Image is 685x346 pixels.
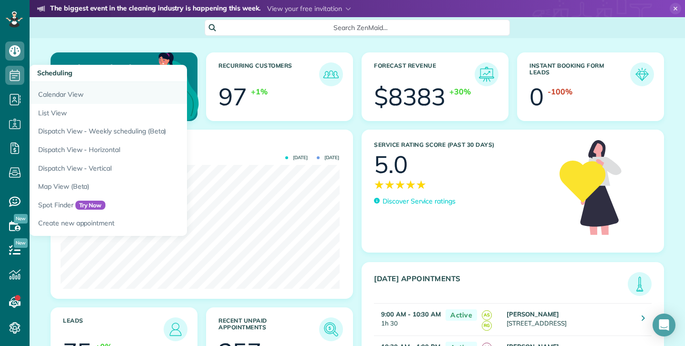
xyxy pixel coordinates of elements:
[395,176,405,193] span: ★
[30,159,268,178] a: Dispatch View - Vertical
[218,85,247,109] div: 97
[446,309,477,321] span: Active
[30,196,268,214] a: Spot FinderTry Now
[653,314,675,336] div: Open Intercom Messenger
[251,86,268,97] div: +1%
[218,62,319,86] h3: Recurring Customers
[166,320,185,339] img: icon_leads-1bed01f49abd5b7fead27621c3d59655bb73ed531f8eeb49469d10e621d6b896.png
[63,317,164,341] h3: Leads
[405,176,416,193] span: ★
[630,275,649,294] img: icon_todays_appointments-901f7ab196bb0bea1936b74009e4eb5ffbc2d2711fa7634e0d609ed5ef32b18b.png
[374,303,441,336] td: 1h 30
[50,4,260,14] strong: The biggest event in the cleaning industry is happening this week.
[477,65,496,84] img: icon_forecast_revenue-8c13a41c7ed35a8dcfafea3cbb826a0462acb37728057bba2d056411b612bbbe.png
[108,41,201,134] img: dashboard_welcome-42a62b7d889689a78055ac9021e634bf52bae3f8056760290aed330b23ab8690.png
[218,317,319,341] h3: Recent unpaid appointments
[416,176,426,193] span: ★
[37,69,73,77] span: Scheduling
[374,176,384,193] span: ★
[285,155,308,160] span: [DATE]
[374,275,628,296] h3: [DATE] Appointments
[482,321,492,331] span: RG
[322,320,341,339] img: icon_unpaid_appointments-47b8ce3997adf2238b356f14209ab4cced10bd1f174958f3ca8f1d0dd7fffeee.png
[30,141,268,159] a: Dispatch View - Horizontal
[14,214,28,224] span: New
[374,153,408,176] div: 5.0
[14,238,28,248] span: New
[63,142,343,151] h3: Actual Revenue this month
[30,104,268,122] a: List View
[30,82,268,104] a: Calendar View
[317,155,339,160] span: [DATE]
[30,214,268,236] a: Create new appointment
[374,142,550,148] h3: Service Rating score (past 30 days)
[633,65,652,84] img: icon_form_leads-04211a6a04a5b2264e4ee56bc0799ec3eb69b7e499cbb523a139df1d13a81ae0.png
[548,86,572,97] div: -100%
[374,62,475,86] h3: Forecast Revenue
[30,177,268,196] a: Map View (Beta)
[383,196,456,206] p: Discover Service ratings
[449,86,471,97] div: +30%
[381,310,441,318] strong: 9:00 AM - 10:30 AM
[30,122,268,141] a: Dispatch View - Weekly scheduling (Beta)
[482,310,492,320] span: AS
[507,310,559,318] strong: [PERSON_NAME]
[529,85,544,109] div: 0
[384,176,395,193] span: ★
[322,65,341,84] img: icon_recurring_customers-cf858462ba22bcd05b5a5880d41d6543d210077de5bb9ebc9590e49fd87d84ed.png
[504,303,634,336] td: [STREET_ADDRESS]
[374,196,456,206] a: Discover Service ratings
[75,201,106,210] span: Try Now
[529,62,630,86] h3: Instant Booking Form Leads
[61,62,149,88] p: Welcome back, [PERSON_NAME]!
[374,85,446,109] div: $8383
